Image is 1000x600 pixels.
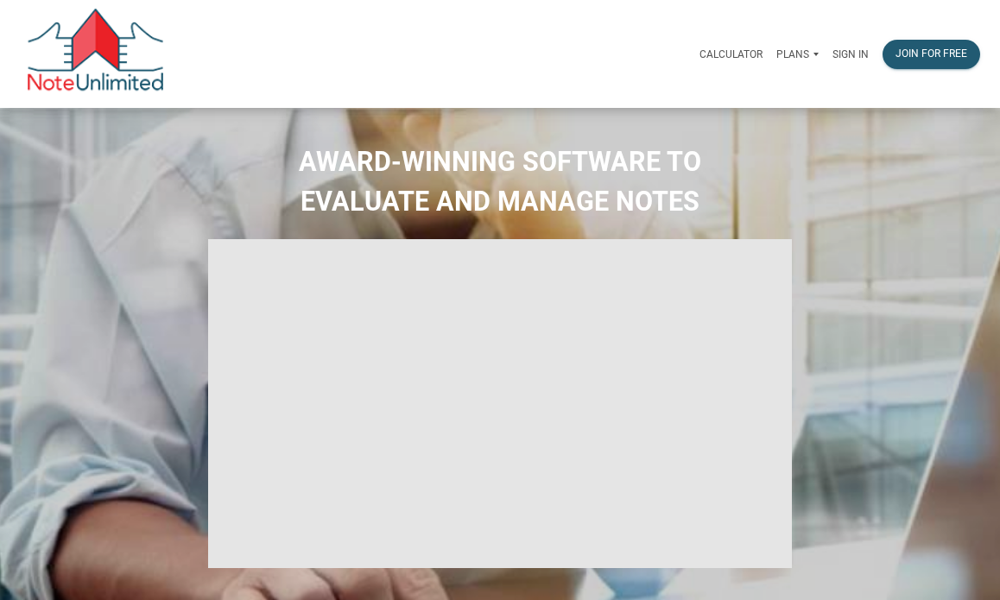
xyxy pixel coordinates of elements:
[826,31,876,78] a: Sign in
[769,34,826,75] button: Plans
[883,40,980,69] button: Join for free
[896,47,967,62] div: Join for free
[693,31,769,78] a: Calculator
[832,48,869,60] p: Sign in
[769,31,826,78] a: Plans
[13,142,987,222] h2: AWARD-WINNING SOFTWARE TO EVALUATE AND MANAGE NOTES
[776,48,809,60] p: Plans
[876,31,987,78] a: Join for free
[208,239,793,568] iframe: NoteUnlimited
[699,48,763,60] p: Calculator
